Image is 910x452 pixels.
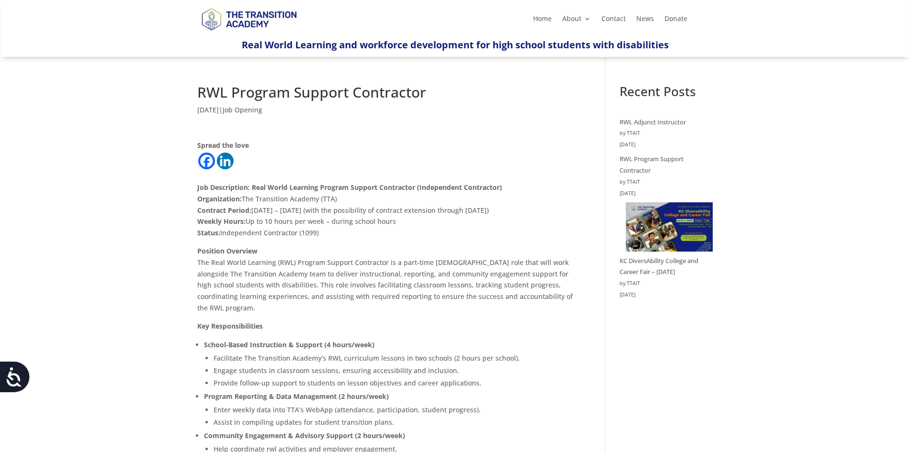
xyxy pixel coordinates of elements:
[198,153,215,169] a: Facebook
[620,278,713,289] div: by TTAIT
[197,228,220,237] strong: Status:
[242,38,669,51] span: Real World Learning and workforce development for high school students with disabilities
[197,206,251,215] strong: Contract Period:
[197,246,257,255] strong: Position Overview
[197,217,246,226] strong: Weekly Hours:
[620,128,713,139] div: by TTAIT
[197,105,219,114] span: [DATE]
[204,340,375,349] strong: School-Based Instruction & Support (4 hours/week)
[214,377,577,389] li: Provide follow-up support to students on lesson objectives and career applications.
[197,321,263,331] strong: Key Responsibilities
[620,139,713,151] time: [DATE]
[197,2,300,36] img: TTA Brand_TTA Primary Logo_Horizontal_Light BG
[197,245,577,320] p: The Real World Learning (RWL) Program Support Contractor is a part-time [DEMOGRAPHIC_DATA] role t...
[620,85,713,102] h2: Recent Posts
[214,404,577,416] li: Enter weekly data into TTA’s WebApp (attendance, participation, student progress).
[197,104,577,123] p: |
[533,15,552,26] a: Home
[664,15,687,26] a: Donate
[197,29,300,38] a: Logo-Noticias
[620,118,686,126] a: RWL Adjunct Instructor
[601,15,626,26] a: Contact
[204,392,389,401] strong: Program Reporting & Data Management (2 hours/week)
[223,105,262,114] a: Job Opening
[620,176,713,188] div: by TTAIT
[214,416,577,429] li: Assist in compiling updates for student transition plans.
[214,352,577,364] li: Facilitate The Transition Academy’s RWL curriculum lessons in two schools (2 hours per school).
[620,188,713,199] time: [DATE]
[620,256,698,276] a: KC DiversAbility College and Career Fair – [DATE]
[204,431,405,440] strong: Community Engagement & Advisory Support (2 hours/week)
[197,170,577,245] p: The Transition Academy (TTA) [DATE] – [DATE] (with the possibility of contract extension through ...
[197,85,577,104] h1: RWL Program Support Contractor
[197,140,577,151] div: Spread the love
[620,154,684,175] a: RWL Program Support Contractor
[197,183,502,203] strong: Job Description: Real World Learning Program Support Contractor (Independent Contractor) Organiza...
[620,289,713,301] time: [DATE]
[214,364,577,377] li: Engage students in classroom sessions, ensuring accessibility and inclusion.
[562,15,591,26] a: About
[217,153,234,169] a: Linkedin
[636,15,654,26] a: News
